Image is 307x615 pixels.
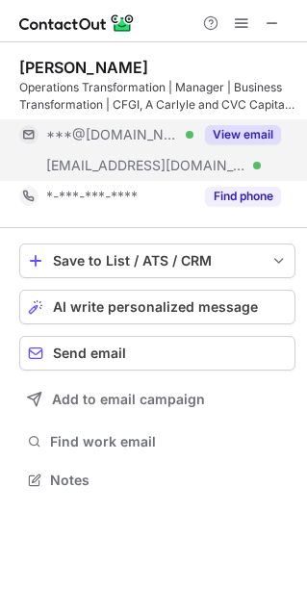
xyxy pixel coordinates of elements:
[19,12,135,35] img: ContactOut v5.3.10
[53,299,258,315] span: AI write personalized message
[205,125,281,144] button: Reveal Button
[19,336,295,371] button: Send email
[52,392,205,407] span: Add to email campaign
[53,346,126,361] span: Send email
[53,253,262,269] div: Save to List / ATS / CRM
[19,79,295,114] div: Operations Transformation | Manager | Business Transformation | CFGI, A Carlyle and CVC Capital P...
[50,433,288,450] span: Find work email
[19,467,295,494] button: Notes
[19,243,295,278] button: save-profile-one-click
[19,58,148,77] div: [PERSON_NAME]
[46,126,179,143] span: ***@[DOMAIN_NAME]
[19,290,295,324] button: AI write personalized message
[46,157,246,174] span: [EMAIL_ADDRESS][DOMAIN_NAME]
[19,428,295,455] button: Find work email
[50,472,288,489] span: Notes
[205,187,281,206] button: Reveal Button
[19,382,295,417] button: Add to email campaign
